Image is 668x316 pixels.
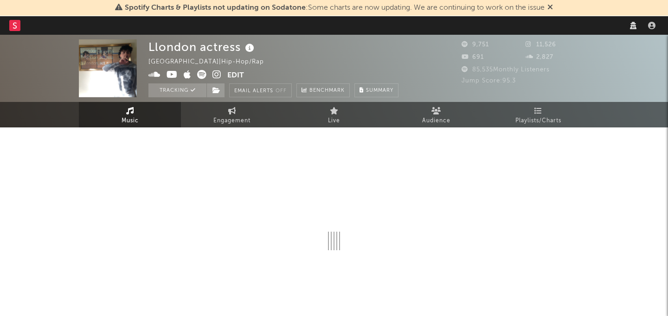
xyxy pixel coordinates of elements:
button: Summary [354,83,398,97]
span: Music [122,115,139,126]
span: Engagement [213,115,250,126]
span: 2,827 [526,54,553,60]
a: Music [79,102,181,127]
span: Jump Score: 95.3 [462,78,516,84]
em: Off [276,88,287,94]
span: : Some charts are now updating. We are continuing to work on the issue [125,4,545,12]
div: Llondon actress [148,39,257,55]
span: Audience [422,115,450,126]
span: 11,526 [526,42,556,48]
div: [GEOGRAPHIC_DATA] | Hip-Hop/Rap [148,57,275,68]
a: Benchmark [296,83,350,97]
button: Email AlertsOff [229,83,292,97]
a: Audience [385,102,487,127]
span: Dismiss [547,4,553,12]
span: Summary [366,88,393,93]
span: 85,535 Monthly Listeners [462,67,550,73]
span: Playlists/Charts [515,115,561,126]
span: Spotify Charts & Playlists not updating on Sodatone [125,4,306,12]
span: 691 [462,54,484,60]
a: Playlists/Charts [487,102,589,127]
span: Benchmark [309,85,345,96]
span: 9,751 [462,42,489,48]
button: Tracking [148,83,206,97]
span: Live [328,115,340,126]
a: Live [283,102,385,127]
a: Engagement [181,102,283,127]
button: Edit [227,70,244,82]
